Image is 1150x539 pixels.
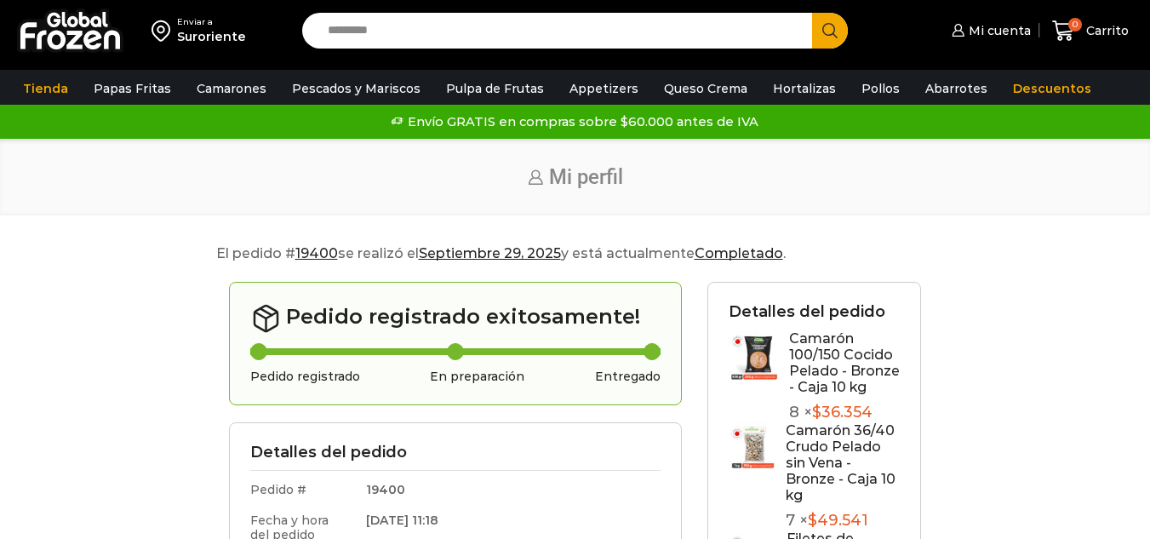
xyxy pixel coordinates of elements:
[152,16,177,45] img: address-field-icon.svg
[655,72,756,105] a: Queso Crema
[786,422,895,504] a: Camarón 36/40 Crudo Pelado sin Vena - Bronze - Caja 10 kg
[430,370,524,384] h3: En preparación
[786,512,901,530] p: 7 ×
[808,511,868,530] bdi: 49.541
[595,370,661,384] h3: Entregado
[789,330,900,396] a: Camarón 100/150 Cocido Pelado - Bronze - Caja 10 kg
[250,470,358,505] td: Pedido #
[177,16,246,28] div: Enviar a
[729,303,900,322] h3: Detalles del pedido
[812,403,873,421] bdi: 36.354
[1068,18,1082,32] span: 0
[419,245,561,261] mark: Septiembre 29, 2025
[177,28,246,45] div: Suroriente
[358,470,661,505] td: 19400
[14,72,77,105] a: Tienda
[964,22,1031,39] span: Mi cuenta
[1048,11,1133,51] a: 0 Carrito
[947,14,1031,48] a: Mi cuenta
[812,403,821,421] span: $
[250,303,661,334] h2: Pedido registrado exitosamente!
[695,245,783,261] mark: Completado
[764,72,844,105] a: Hortalizas
[789,404,900,422] p: 8 ×
[283,72,429,105] a: Pescados y Mariscos
[1082,22,1129,39] span: Carrito
[549,165,623,189] span: Mi perfil
[250,370,360,384] h3: Pedido registrado
[188,72,275,105] a: Camarones
[1004,72,1100,105] a: Descuentos
[85,72,180,105] a: Papas Fritas
[812,13,848,49] button: Search button
[853,72,908,105] a: Pollos
[917,72,996,105] a: Abarrotes
[561,72,647,105] a: Appetizers
[250,444,661,462] h3: Detalles del pedido
[295,245,338,261] mark: 19400
[216,243,935,265] p: El pedido # se realizó el y está actualmente .
[438,72,552,105] a: Pulpa de Frutas
[808,511,817,530] span: $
